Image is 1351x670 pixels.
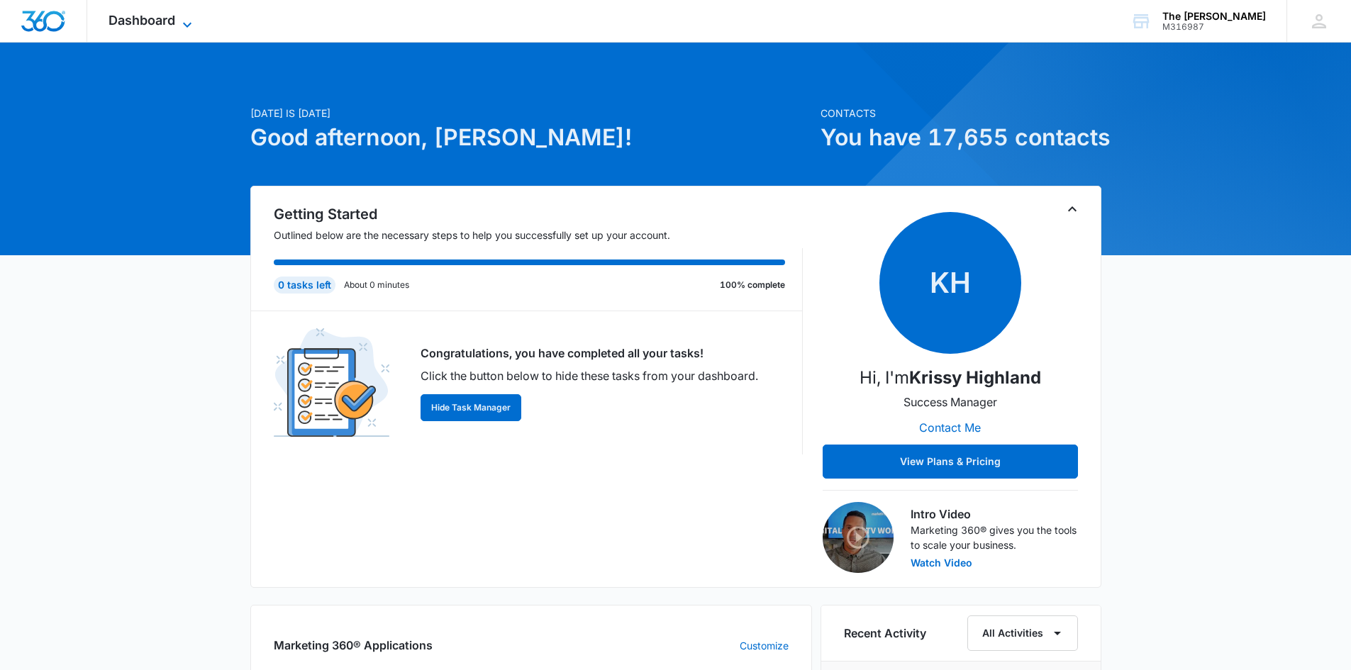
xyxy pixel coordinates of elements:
[250,121,812,155] h1: Good afternoon, [PERSON_NAME]!
[421,345,758,362] p: Congratulations, you have completed all your tasks!
[967,615,1078,651] button: All Activities
[911,523,1078,552] p: Marketing 360® gives you the tools to scale your business.
[823,502,894,573] img: Intro Video
[909,367,1041,388] strong: Krissy Highland
[1162,22,1266,32] div: account id
[821,106,1101,121] p: Contacts
[250,106,812,121] p: [DATE] is [DATE]
[274,228,803,242] p: Outlined below are the necessary steps to help you successfully set up your account.
[421,394,521,421] button: Hide Task Manager
[821,121,1101,155] h1: You have 17,655 contacts
[720,279,785,291] p: 100% complete
[1162,11,1266,22] div: account name
[274,637,433,654] h2: Marketing 360® Applications
[1064,201,1081,218] button: Toggle Collapse
[274,203,803,225] h2: Getting Started
[844,625,926,642] h6: Recent Activity
[905,411,995,445] button: Contact Me
[740,638,789,653] a: Customize
[274,277,335,294] div: 0 tasks left
[904,393,997,411] p: Success Manager
[109,13,175,28] span: Dashboard
[421,367,758,384] p: Click the button below to hide these tasks from your dashboard.
[344,279,409,291] p: About 0 minutes
[823,445,1078,479] button: View Plans & Pricing
[860,365,1041,391] p: Hi, I'm
[911,506,1078,523] h3: Intro Video
[879,212,1021,354] span: KH
[911,558,972,568] button: Watch Video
